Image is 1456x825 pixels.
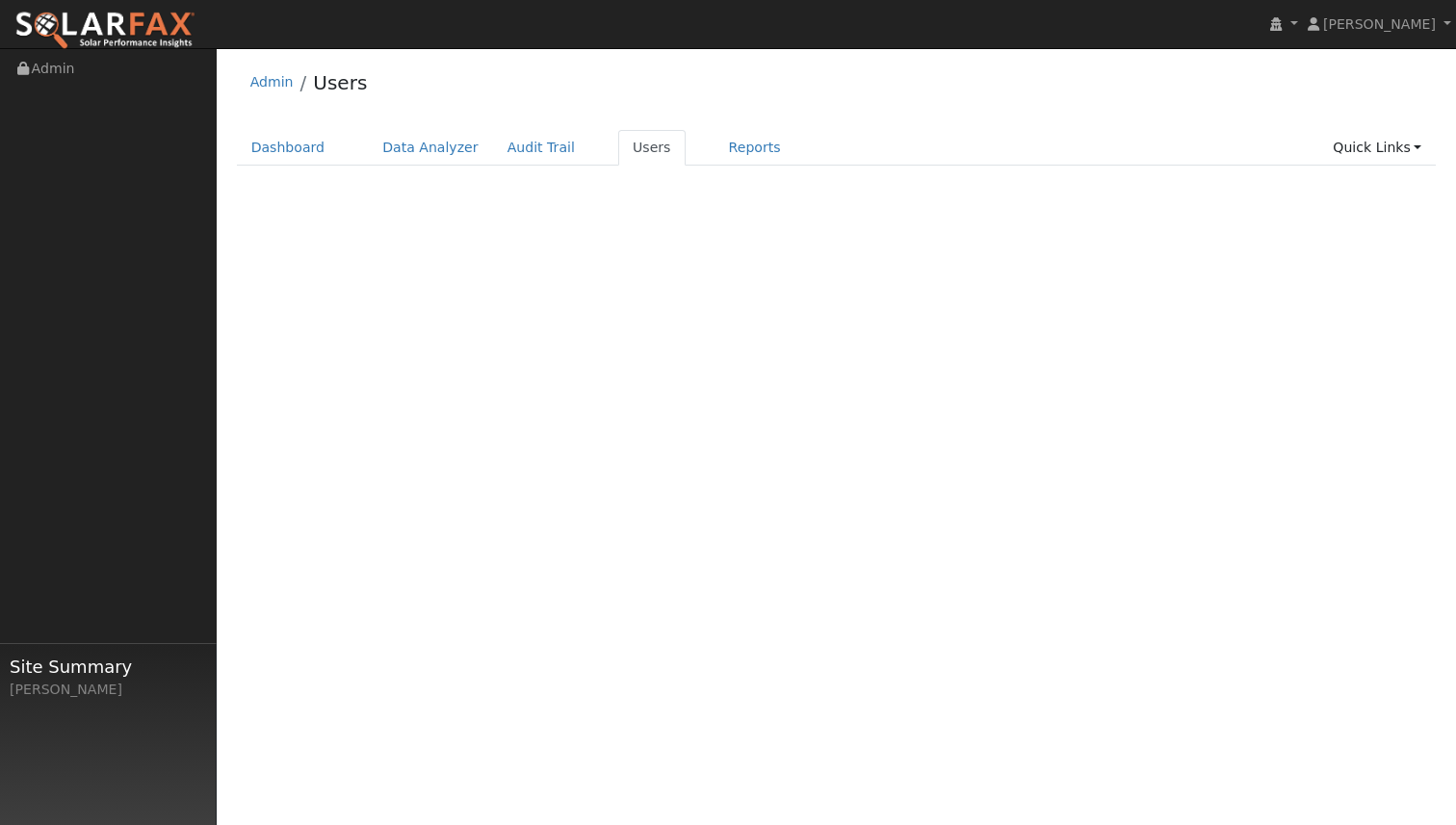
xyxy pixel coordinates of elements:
div: [PERSON_NAME] [10,680,206,700]
span: Site Summary [10,654,206,680]
a: Reports [715,130,795,166]
img: SolarFax [14,11,195,51]
a: Admin [250,74,294,90]
a: Users [618,130,686,166]
span: [PERSON_NAME] [1323,16,1436,32]
a: Quick Links [1318,130,1436,166]
a: Users [313,71,367,94]
a: Data Analyzer [368,130,493,166]
a: Audit Trail [493,130,589,166]
a: Dashboard [237,130,340,166]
